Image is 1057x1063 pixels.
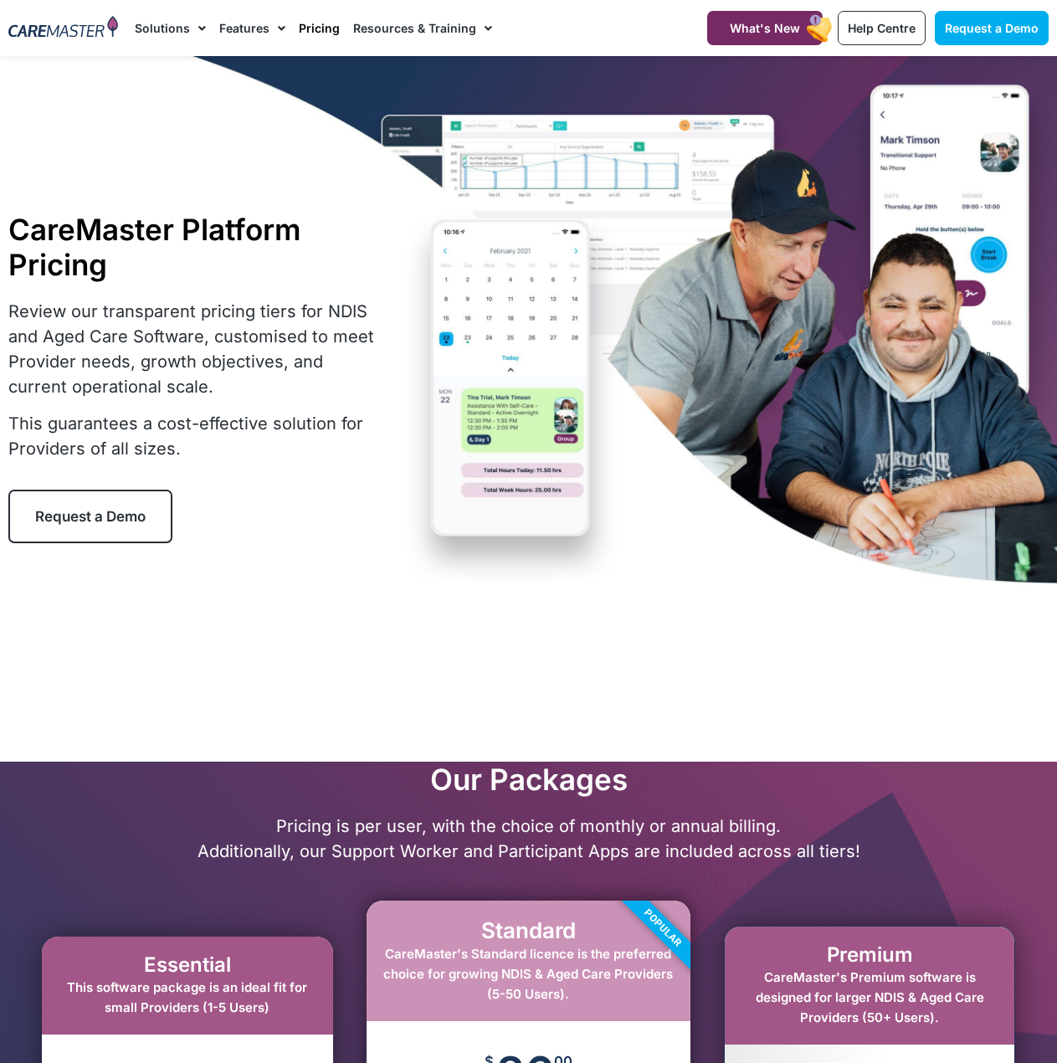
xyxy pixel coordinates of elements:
a: Help Centre [838,11,926,45]
span: This software package is an ideal fit for small Providers (1-5 Users) [67,979,307,1015]
img: CareMaster Logo [8,16,118,40]
a: What's New [707,11,823,45]
p: Review our transparent pricing tiers for NDIS and Aged Care Software, customised to meet Provider... [8,299,377,399]
span: Help Centre [848,21,916,35]
h2: Essential [59,953,316,978]
h2: Standard [383,917,675,943]
span: CareMaster's Premium software is designed for larger NDIS & Aged Care Providers (50+ Users). [756,969,984,1025]
p: Pricing is per user, with the choice of monthly or annual billing. Additionally, our Support Work... [17,814,1040,864]
h2: Premium [741,943,998,968]
span: Request a Demo [945,21,1039,35]
span: Request a Demo [35,508,146,525]
a: Request a Demo [8,490,172,543]
h2: Our Packages [17,762,1040,797]
span: CareMaster's Standard licence is the preferred choice for growing NDIS & Aged Care Providers (5-5... [383,946,673,1002]
span: What's New [730,21,800,35]
p: This guarantees a cost-effective solution for Providers of all sizes. [8,411,377,461]
h1: CareMaster Platform Pricing [8,212,377,282]
a: Request a Demo [935,11,1049,45]
div: Popular [567,833,758,1024]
